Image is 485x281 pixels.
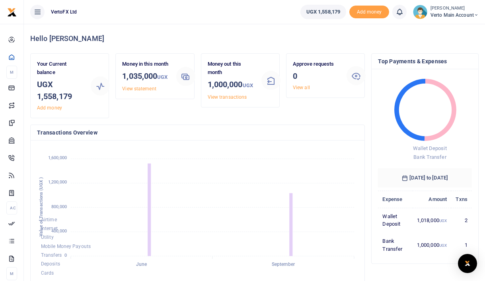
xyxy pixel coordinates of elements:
span: Transfers [41,252,62,258]
a: View statement [122,86,156,92]
td: Bank Transfer [378,233,412,258]
small: UGX [157,74,168,80]
h3: UGX 1,558,179 [37,78,84,102]
tspan: 0 [64,253,67,258]
td: 1,018,000 [413,208,452,232]
tspan: 1,200,000 [48,180,67,185]
th: Expense [378,191,412,208]
span: Utility [41,235,54,240]
a: Add money [349,8,389,14]
li: Wallet ballance [297,5,349,19]
tspan: June [136,261,147,267]
img: logo-small [7,8,17,17]
tspan: 800,000 [51,204,67,209]
p: Money in this month [122,60,169,68]
h3: 0 [293,70,340,82]
span: VertoFX Ltd [48,8,80,16]
span: Cards [41,270,54,276]
th: Amount [413,191,452,208]
tspan: 1,600,000 [48,155,67,160]
span: Wallet Deposit [413,145,447,151]
span: Mobile Money Payouts [41,244,91,249]
li: Ac [6,201,17,215]
text: Value of Transactions (UGX ) [39,177,44,236]
span: Deposits [41,261,60,267]
span: Airtime [41,217,57,222]
h4: Hello [PERSON_NAME] [30,34,479,43]
h4: Top Payments & Expenses [378,57,472,66]
div: Open Intercom Messenger [458,254,477,273]
td: 1,000,000 [413,233,452,258]
span: Add money [349,6,389,19]
a: UGX 1,558,179 [300,5,346,19]
a: View all [293,85,310,90]
a: View transactions [208,94,247,100]
th: Txns [451,191,472,208]
li: Toup your wallet [349,6,389,19]
a: Add money [37,105,62,111]
span: UGX 1,558,179 [306,8,340,16]
span: Verto Main Account [430,12,479,19]
p: Money out this month [208,60,255,77]
h6: [DATE] to [DATE] [378,168,472,187]
small: [PERSON_NAME] [430,5,479,12]
h3: 1,035,000 [122,70,169,83]
h4: Transactions Overview [37,128,358,137]
li: M [6,267,17,280]
span: Internet [41,226,58,231]
small: UGX [243,82,253,88]
tspan: 400,000 [51,228,67,234]
td: Wallet Deposit [378,208,412,232]
td: 2 [451,208,472,232]
a: logo-small logo-large logo-large [7,9,17,15]
p: Your Current balance [37,60,84,77]
a: profile-user [PERSON_NAME] Verto Main Account [413,5,479,19]
img: profile-user [413,5,427,19]
p: Approve requests [293,60,340,68]
span: Bank Transfer [414,154,446,160]
tspan: September [272,261,295,267]
td: 1 [451,233,472,258]
small: UGX [439,243,447,248]
h3: 1,000,000 [208,78,255,92]
small: UGX [439,219,447,223]
li: M [6,66,17,79]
